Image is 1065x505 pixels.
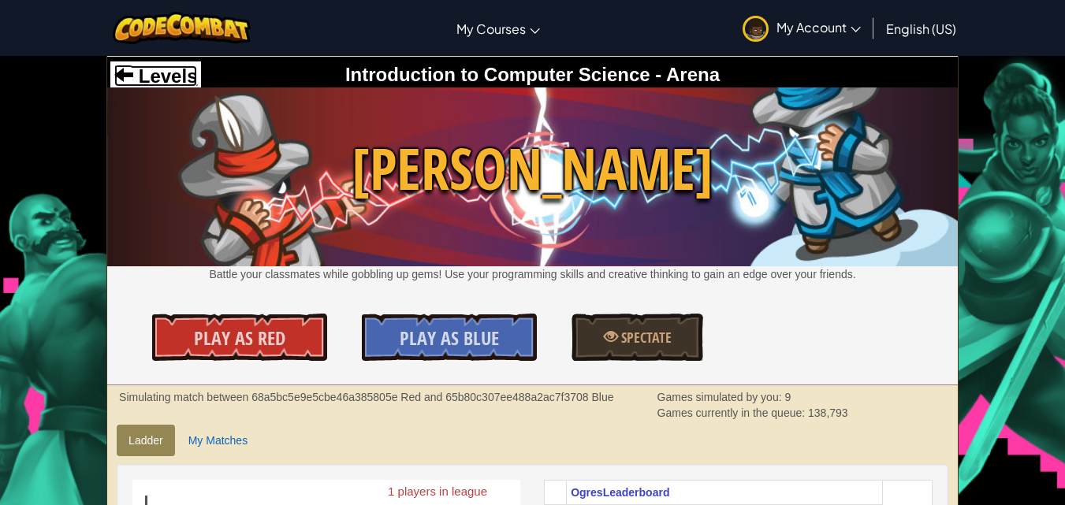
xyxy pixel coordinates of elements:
span: Games currently in the queue: [657,407,808,419]
a: Ladder [117,425,175,456]
a: My Matches [177,425,259,456]
span: Leaderboard [603,486,670,499]
a: Spectate [572,314,702,361]
text: 1 players in league [388,485,487,498]
a: English (US) [878,7,964,50]
span: Games simulated by you: [657,391,785,403]
span: Play As Blue [400,325,499,351]
span: Spectate [618,328,672,347]
span: - Arena [650,64,720,85]
a: My Account [735,3,869,53]
span: Introduction to Computer Science [345,64,650,85]
span: [PERSON_NAME] [107,128,958,210]
span: English (US) [886,20,956,37]
span: Levels [133,65,197,87]
strong: Simulating match between 68a5bc5e9e5cbe46a385805e Red and 65b80c307ee488a2ac7f3708 Blue [119,391,613,403]
span: Play As Red [194,325,285,351]
img: CodeCombat logo [113,12,251,44]
span: Ogres [571,486,602,499]
p: Battle your classmates while gobbling up gems! Use your programming skills and creative thinking ... [107,266,958,282]
span: 9 [784,391,791,403]
a: My Courses [449,7,548,50]
a: Levels [114,65,197,87]
img: avatar [743,16,769,42]
span: 138,793 [808,407,848,419]
span: My Courses [456,20,526,37]
span: My Account [776,19,861,35]
img: Wakka Maul [107,87,958,266]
